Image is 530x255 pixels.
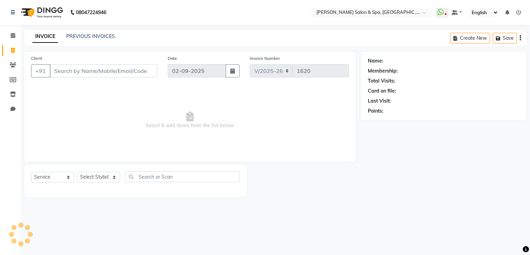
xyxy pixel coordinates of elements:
[368,97,391,105] div: Last Visit:
[18,3,65,22] img: logo
[32,30,58,43] a: INVOICE
[493,33,517,44] button: Save
[368,87,396,95] div: Card on file:
[368,57,383,65] div: Name:
[368,77,395,85] div: Total Visits:
[250,55,280,62] label: Invoice Number
[450,33,490,44] button: Create New
[76,3,106,22] b: 08047224946
[66,33,115,39] a: PREVIOUS INVOICES
[31,86,349,155] span: Select & add items from the list below
[125,171,240,182] input: Search or Scan
[31,64,50,77] button: +91
[50,64,157,77] input: Search by Name/Mobile/Email/Code
[368,67,398,75] div: Membership:
[368,107,383,115] div: Points:
[168,55,177,62] label: Date
[31,55,42,62] label: Client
